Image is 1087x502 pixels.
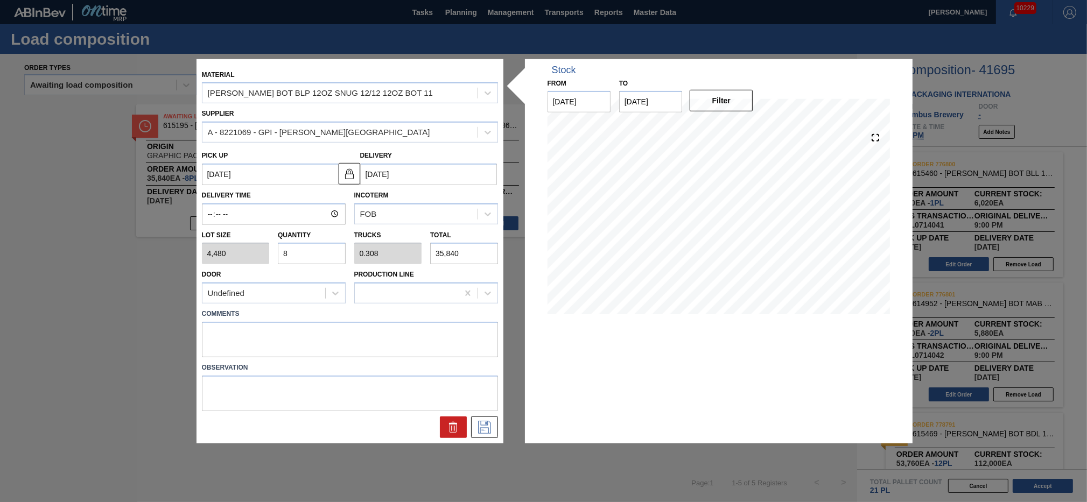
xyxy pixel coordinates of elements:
[202,110,234,117] label: Supplier
[354,271,414,278] label: Production Line
[619,79,628,87] label: to
[202,306,498,322] label: Comments
[278,231,311,239] label: Quantity
[202,188,346,203] label: Delivery Time
[208,289,244,298] div: Undefined
[471,416,498,438] div: Save Suggestion
[440,416,467,438] div: Delete Suggestion
[360,164,497,185] input: mm/dd/yyyy
[619,91,682,112] input: mm/dd/yyyy
[202,70,235,78] label: Material
[360,152,392,159] label: Delivery
[343,167,356,180] img: locked
[202,228,270,243] label: Lot size
[690,90,753,111] button: Filter
[202,271,221,278] label: Door
[354,231,381,239] label: Trucks
[548,91,611,112] input: mm/dd/yyyy
[548,79,566,87] label: From
[208,89,433,98] div: [PERSON_NAME] BOT BLP 12OZ SNUG 12/12 12OZ BOT 11
[552,64,576,75] div: Stock
[202,152,228,159] label: Pick up
[360,209,377,218] div: FOB
[339,163,360,185] button: locked
[430,231,451,239] label: Total
[354,192,389,199] label: Incoterm
[208,128,430,137] div: A - 8221069 - GPI - [PERSON_NAME][GEOGRAPHIC_DATA]
[202,164,339,185] input: mm/dd/yyyy
[202,360,498,376] label: Observation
